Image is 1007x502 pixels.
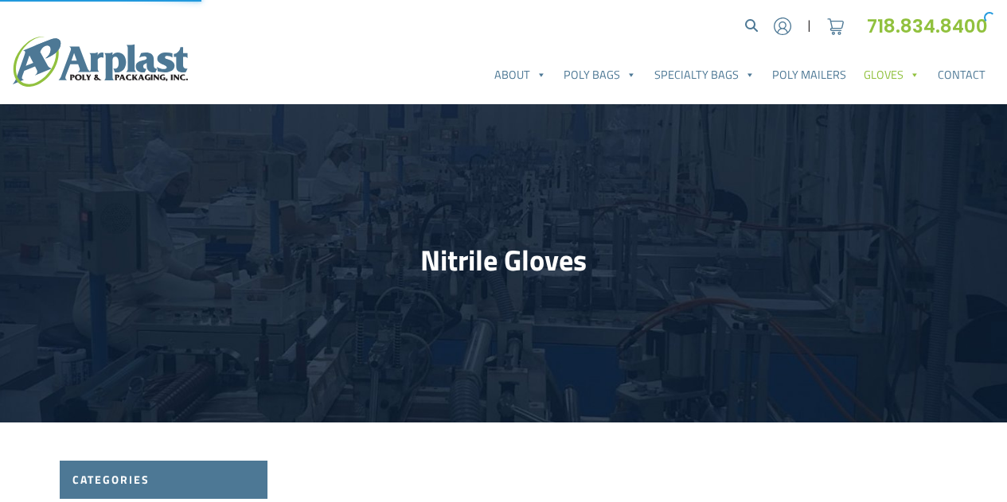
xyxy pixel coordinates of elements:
[646,59,763,91] a: Specialty Bags
[807,17,811,36] span: |
[855,59,928,91] a: Gloves
[13,37,188,87] img: logo
[555,59,645,91] a: Poly Bags
[867,14,994,39] a: 718.834.8400
[929,59,994,91] a: Contact
[763,59,855,91] a: Poly Mailers
[486,59,555,91] a: About
[60,461,267,500] h2: Categories
[60,243,948,277] h1: Nitrile Gloves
